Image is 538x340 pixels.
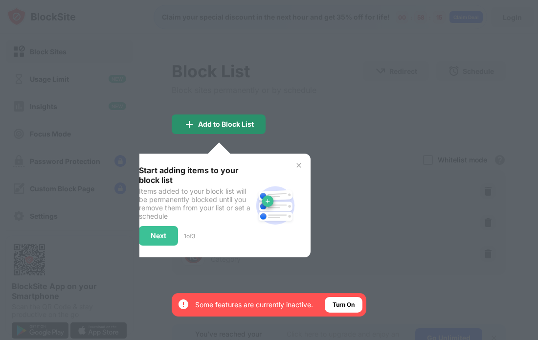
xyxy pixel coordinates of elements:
[139,165,252,185] div: Start adding items to your block list
[184,232,195,240] div: 1 of 3
[252,182,299,229] img: block-site.svg
[198,120,254,128] div: Add to Block List
[139,187,252,220] div: Items added to your block list will be permanently blocked until you remove them from your list o...
[195,300,313,310] div: Some features are currently inactive.
[295,161,303,169] img: x-button.svg
[178,298,189,310] img: error-circle-white.svg
[333,300,355,310] div: Turn On
[151,232,166,240] div: Next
